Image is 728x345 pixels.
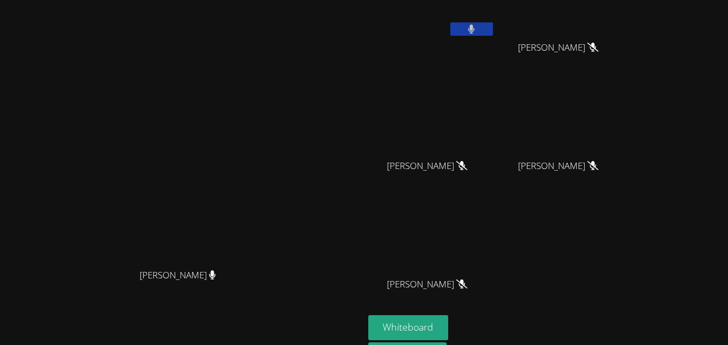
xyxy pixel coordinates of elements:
[387,277,467,292] span: [PERSON_NAME]
[140,268,216,283] span: [PERSON_NAME]
[518,158,598,174] span: [PERSON_NAME]
[518,40,598,55] span: [PERSON_NAME]
[368,315,449,340] button: Whiteboard
[387,158,467,174] span: [PERSON_NAME]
